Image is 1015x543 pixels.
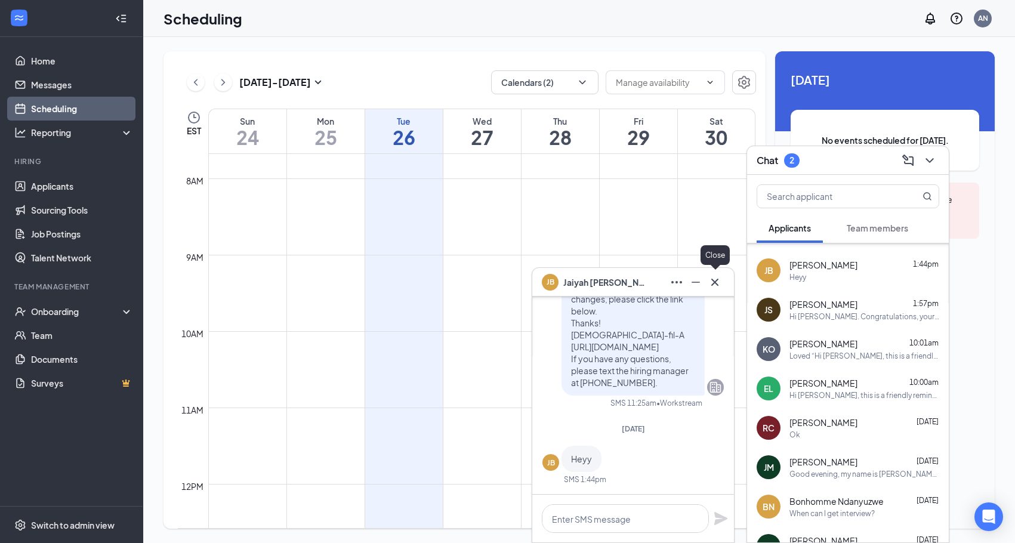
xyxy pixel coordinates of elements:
[190,75,202,90] svg: ChevronLeft
[678,115,755,127] div: Sat
[31,174,133,198] a: Applicants
[917,496,939,505] span: [DATE]
[209,127,286,147] h1: 24
[522,109,599,153] a: August 28, 2025
[974,502,1003,531] div: Open Intercom Messenger
[689,275,703,289] svg: Minimize
[491,70,598,94] button: Calendars (2)ChevronDown
[789,338,857,350] span: [PERSON_NAME]
[209,115,286,127] div: Sun
[31,49,133,73] a: Home
[705,273,724,292] button: Cross
[31,323,133,347] a: Team
[365,127,443,147] h1: 26
[600,115,677,127] div: Fri
[763,501,775,513] div: BN
[287,127,365,147] h1: 25
[14,282,131,292] div: Team Management
[789,311,939,322] div: Hi [PERSON_NAME]. Congratulations, your meeting with [DEMOGRAPHIC_DATA]-fil-A for [DEMOGRAPHIC_DA...
[764,264,773,276] div: JB
[949,11,964,26] svg: QuestionInfo
[656,398,702,408] span: • Workstream
[923,11,937,26] svg: Notifications
[789,456,857,468] span: [PERSON_NAME]
[217,75,229,90] svg: ChevronRight
[600,109,677,153] a: August 29, 2025
[769,223,811,233] span: Applicants
[789,298,857,310] span: [PERSON_NAME]
[909,338,939,347] span: 10:01am
[789,430,800,440] div: Ok
[443,109,521,153] a: August 27, 2025
[705,78,715,87] svg: ChevronDown
[31,347,133,371] a: Documents
[187,110,201,125] svg: Clock
[31,371,133,395] a: SurveysCrown
[789,495,884,507] span: Bonhomme Ndanyuzwe
[923,153,937,168] svg: ChevronDown
[899,151,918,170] button: ComposeMessage
[522,127,599,147] h1: 28
[564,474,606,485] div: SMS 1:44pm
[179,327,206,340] div: 10am
[732,70,756,94] button: Settings
[923,192,932,201] svg: MagnifyingGlass
[610,398,656,408] div: SMS 11:25am
[913,299,939,308] span: 1:57pm
[31,246,133,270] a: Talent Network
[622,424,645,433] span: [DATE]
[31,222,133,246] a: Job Postings
[522,115,599,127] div: Thu
[239,76,311,89] h3: [DATE] - [DATE]
[737,75,751,90] svg: Settings
[14,519,26,531] svg: Settings
[31,306,123,317] div: Onboarding
[917,456,939,465] span: [DATE]
[909,378,939,387] span: 10:00am
[708,275,722,289] svg: Cross
[917,417,939,426] span: [DATE]
[214,73,232,91] button: ChevronRight
[14,127,26,138] svg: Analysis
[678,127,755,147] h1: 30
[616,76,701,89] input: Manage availability
[670,275,684,289] svg: Ellipses
[571,453,592,464] span: Heyy
[365,109,443,153] a: August 26, 2025
[764,304,773,316] div: JS
[287,109,365,153] a: August 25, 2025
[789,469,939,479] div: Good evening, my name is [PERSON_NAME]. I applied for the Team Lead position and attended the gro...
[31,97,133,121] a: Scheduling
[31,127,134,138] div: Reporting
[14,306,26,317] svg: UserCheck
[31,73,133,97] a: Messages
[764,461,774,473] div: JM
[789,272,806,282] div: Heyy
[686,273,705,292] button: Minimize
[576,76,588,88] svg: ChevronDown
[209,109,286,153] a: August 24, 2025
[667,273,686,292] button: Ellipses
[184,174,206,187] div: 8am
[757,154,778,167] h3: Chat
[763,422,775,434] div: RC
[311,75,325,90] svg: SmallChevronDown
[563,276,647,289] span: Jaiyah [PERSON_NAME]
[901,153,915,168] svg: ComposeMessage
[791,70,979,89] span: [DATE]
[187,73,205,91] button: ChevronLeft
[763,343,775,355] div: KO
[714,511,728,526] svg: Plane
[757,185,899,208] input: Search applicant
[789,416,857,428] span: [PERSON_NAME]
[443,115,521,127] div: Wed
[978,13,988,23] div: AN
[600,127,677,147] h1: 29
[708,380,723,394] svg: Company
[287,115,365,127] div: Mon
[789,390,939,400] div: Hi [PERSON_NAME], this is a friendly reminder. Your meeting with [DEMOGRAPHIC_DATA]-fil-A for Ope...
[179,480,206,493] div: 12pm
[163,8,242,29] h1: Scheduling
